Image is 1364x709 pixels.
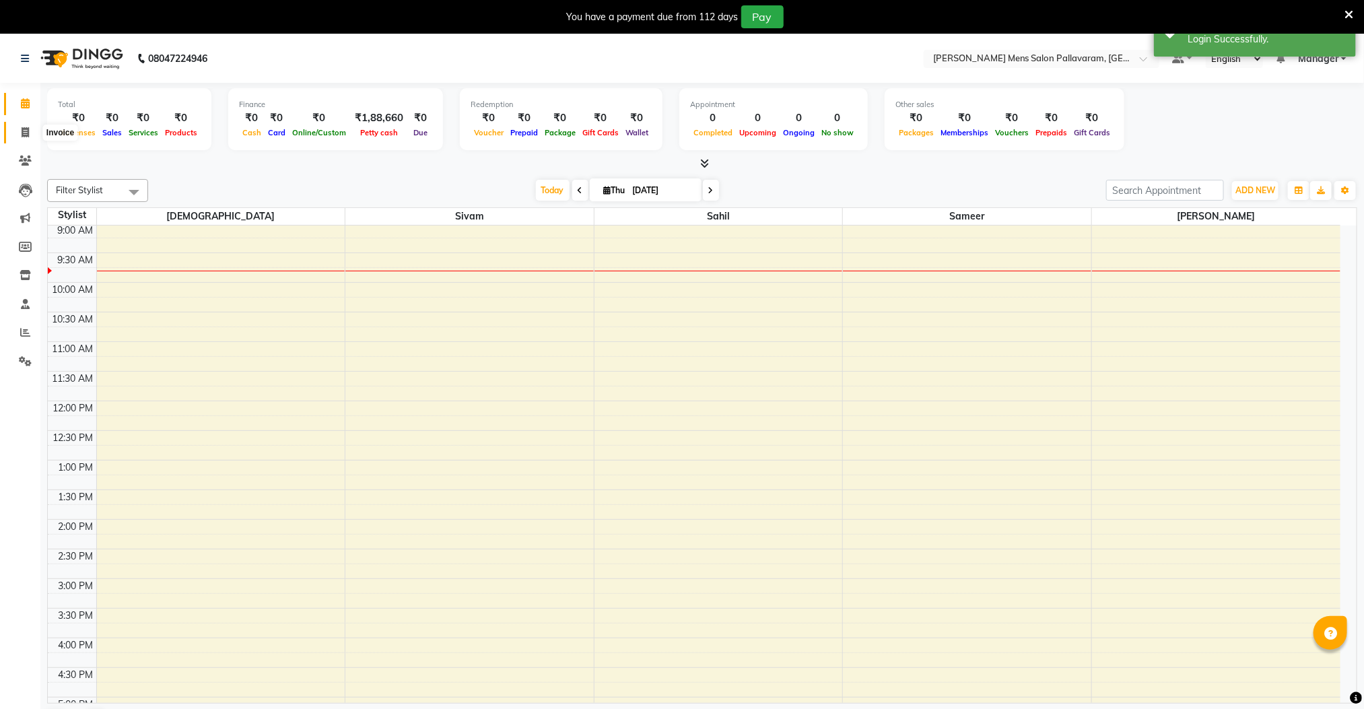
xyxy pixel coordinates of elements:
span: Cash [239,128,265,137]
span: Prepaids [1032,128,1070,137]
span: Card [265,128,289,137]
div: 9:00 AM [55,224,96,238]
div: ₹1,88,660 [349,110,409,126]
div: 0 [780,110,818,126]
span: sameer [843,208,1091,225]
span: Package [541,128,579,137]
div: ₹0 [239,110,265,126]
div: ₹0 [471,110,507,126]
div: ₹0 [125,110,162,126]
div: Total [58,99,201,110]
div: Finance [239,99,432,110]
div: ₹0 [162,110,201,126]
span: [PERSON_NAME] [1092,208,1340,225]
div: 4:30 PM [56,668,96,682]
div: You have a payment due from 112 days [567,10,739,24]
div: Invoice [43,125,77,141]
span: Products [162,128,201,137]
div: 4:00 PM [56,638,96,652]
span: Gift Cards [579,128,622,137]
span: Today [536,180,570,201]
span: No show [818,128,857,137]
div: 0 [736,110,780,126]
div: 11:00 AM [50,342,96,356]
div: 2:00 PM [56,520,96,534]
div: Other sales [895,99,1114,110]
div: 3:00 PM [56,579,96,593]
span: Memberships [937,128,992,137]
span: Wallet [622,128,652,137]
span: Voucher [471,128,507,137]
div: 0 [690,110,736,126]
div: ₹0 [992,110,1032,126]
span: sahil [594,208,843,225]
div: ₹0 [1070,110,1114,126]
button: ADD NEW [1232,181,1278,200]
span: sivam [345,208,594,225]
div: 10:30 AM [50,312,96,327]
input: 2025-09-04 [629,180,696,201]
img: logo [34,40,127,77]
div: 9:30 AM [55,253,96,267]
div: ₹0 [289,110,349,126]
div: 12:30 PM [50,431,96,445]
span: Thu [601,185,629,195]
input: Search Appointment [1106,180,1224,201]
span: Sales [99,128,125,137]
span: [DEMOGRAPHIC_DATA] [97,208,345,225]
div: 1:00 PM [56,461,96,475]
div: 12:00 PM [50,401,96,415]
div: ₹0 [1032,110,1070,126]
span: Manager [1298,52,1338,66]
span: Services [125,128,162,137]
div: Appointment [690,99,857,110]
div: 0 [818,110,857,126]
span: Prepaid [507,128,541,137]
div: 10:00 AM [50,283,96,297]
div: ₹0 [507,110,541,126]
div: Login Successfully. [1188,32,1346,46]
div: 2:30 PM [56,549,96,564]
span: Completed [690,128,736,137]
span: Packages [895,128,937,137]
span: Due [410,128,431,137]
div: ₹0 [541,110,579,126]
span: ADD NEW [1235,185,1275,195]
span: Gift Cards [1070,128,1114,137]
div: ₹0 [622,110,652,126]
div: Stylist [48,208,96,222]
button: Pay [741,5,784,28]
div: ₹0 [99,110,125,126]
span: Vouchers [992,128,1032,137]
b: 08047224946 [148,40,207,77]
div: ₹0 [409,110,432,126]
div: 3:30 PM [56,609,96,623]
div: ₹0 [58,110,99,126]
div: ₹0 [579,110,622,126]
div: 1:30 PM [56,490,96,504]
div: ₹0 [265,110,289,126]
span: Filter Stylist [56,184,103,195]
span: Online/Custom [289,128,349,137]
div: Redemption [471,99,652,110]
div: ₹0 [937,110,992,126]
div: 11:30 AM [50,372,96,386]
span: Ongoing [780,128,818,137]
span: Petty cash [357,128,401,137]
span: Upcoming [736,128,780,137]
div: ₹0 [895,110,937,126]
